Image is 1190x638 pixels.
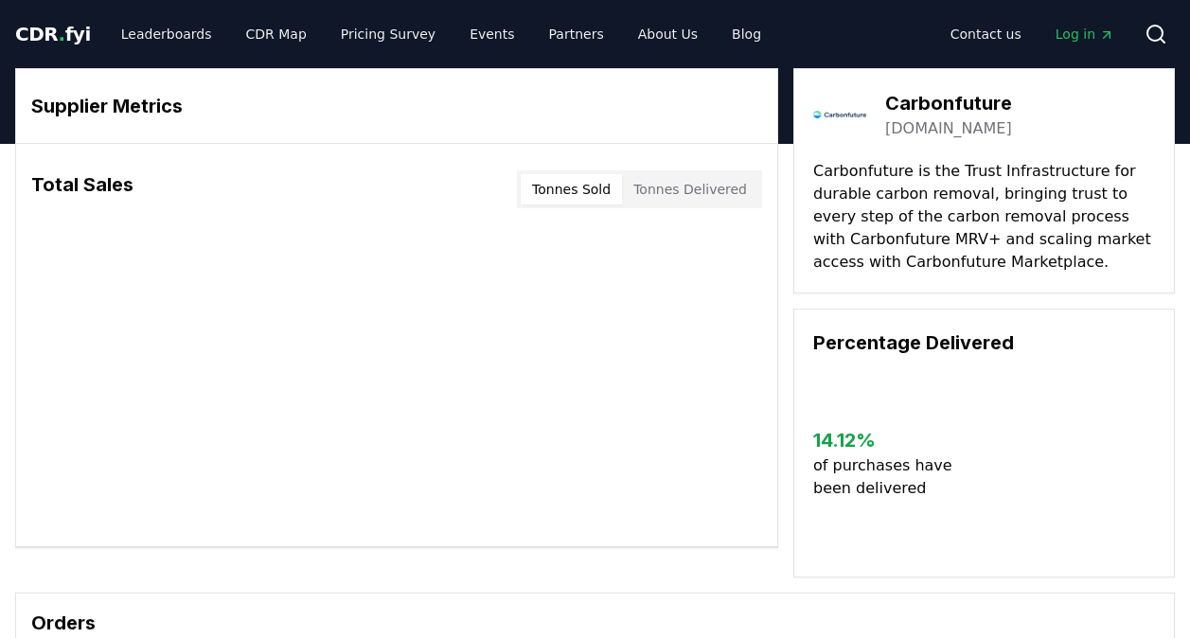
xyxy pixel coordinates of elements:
[885,117,1012,140] a: [DOMAIN_NAME]
[1040,17,1129,51] a: Log in
[31,92,762,120] h3: Supplier Metrics
[15,23,91,45] span: CDR fyi
[534,17,619,51] a: Partners
[717,17,776,51] a: Blog
[813,454,960,500] p: of purchases have been delivered
[31,609,1159,637] h3: Orders
[813,426,960,454] h3: 14.12 %
[813,88,866,141] img: Carbonfuture-logo
[813,328,1155,357] h3: Percentage Delivered
[106,17,776,51] nav: Main
[885,89,1012,117] h3: Carbonfuture
[623,17,713,51] a: About Us
[1056,25,1114,44] span: Log in
[622,174,758,204] button: Tonnes Delivered
[813,160,1155,274] p: Carbonfuture is the Trust Infrastructure for durable carbon removal, bringing trust to every step...
[454,17,529,51] a: Events
[106,17,227,51] a: Leaderboards
[31,170,133,208] h3: Total Sales
[935,17,1037,51] a: Contact us
[231,17,322,51] a: CDR Map
[15,21,91,47] a: CDR.fyi
[326,17,451,51] a: Pricing Survey
[935,17,1129,51] nav: Main
[59,23,65,45] span: .
[521,174,622,204] button: Tonnes Sold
